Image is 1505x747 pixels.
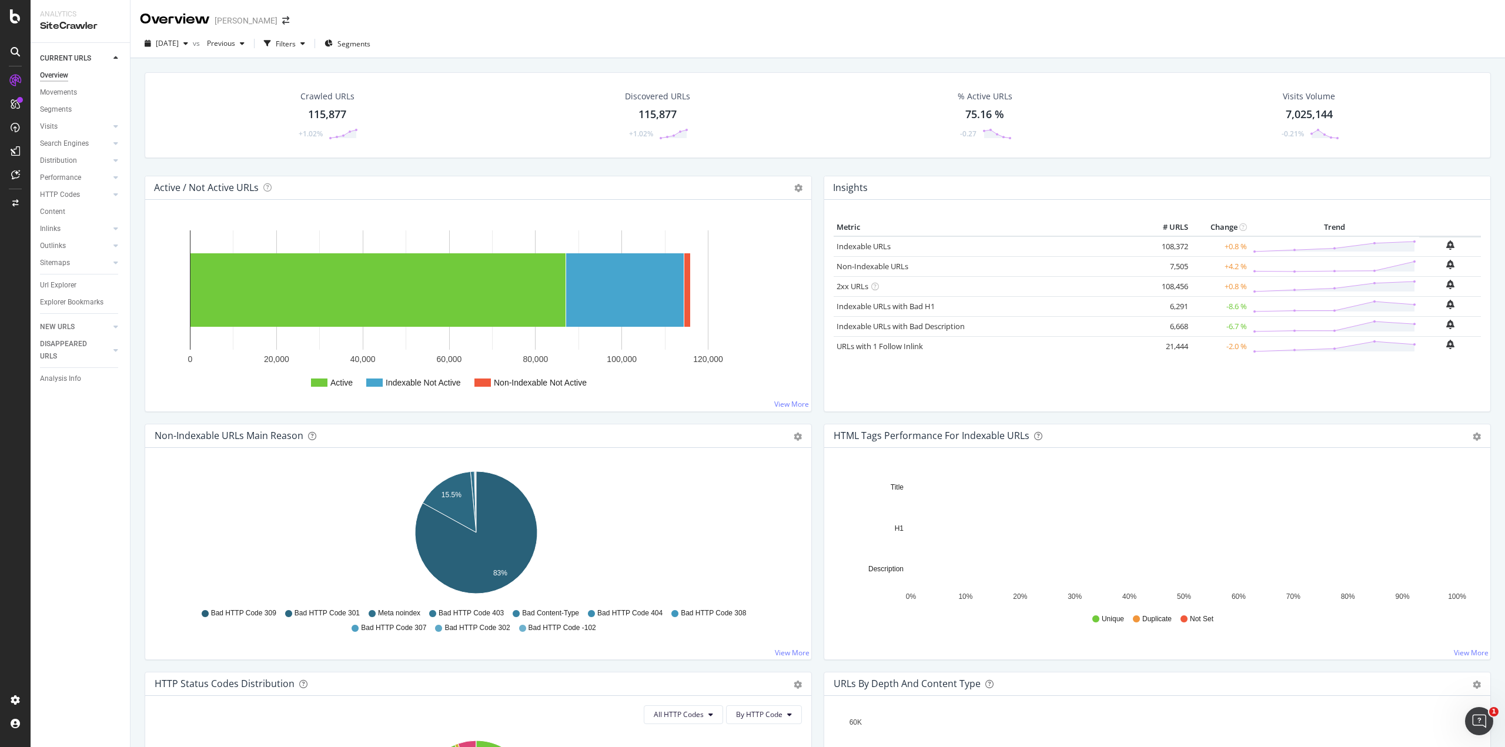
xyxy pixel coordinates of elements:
[644,705,723,724] button: All HTTP Codes
[1068,592,1082,601] text: 30%
[629,129,653,139] div: +1.02%
[40,103,72,116] div: Segments
[1341,592,1355,601] text: 80%
[1473,681,1481,689] div: gear
[202,38,235,48] span: Previous
[1122,592,1136,601] text: 40%
[40,86,77,99] div: Movements
[40,206,65,218] div: Content
[154,180,259,196] h4: Active / Not Active URLs
[40,120,58,133] div: Visits
[774,399,809,409] a: View More
[654,709,704,719] span: All HTTP Codes
[1142,614,1172,624] span: Duplicate
[834,430,1029,441] div: HTML Tags Performance for Indexable URLs
[337,39,370,49] span: Segments
[1282,129,1304,139] div: -0.21%
[895,524,904,532] text: H1
[1144,236,1191,257] td: 108,372
[1446,240,1454,250] div: bell-plus
[40,373,81,385] div: Analysis Info
[442,491,461,499] text: 15.5%
[1446,320,1454,329] div: bell-plus
[40,138,89,150] div: Search Engines
[493,569,507,577] text: 83%
[155,467,798,603] svg: A chart.
[837,241,891,252] a: Indexable URLs
[523,354,548,364] text: 80,000
[40,223,61,235] div: Inlinks
[40,69,122,82] a: Overview
[40,257,110,269] a: Sitemaps
[958,592,972,601] text: 10%
[211,608,276,618] span: Bad HTTP Code 309
[494,378,587,387] text: Non-Indexable Not Active
[1473,433,1481,441] div: gear
[529,623,596,633] span: Bad HTTP Code -102
[202,34,249,53] button: Previous
[259,34,310,53] button: Filters
[350,354,376,364] text: 40,000
[960,129,976,139] div: -0.27
[1396,592,1410,601] text: 90%
[1465,707,1493,735] iframe: Intercom live chat
[1013,592,1027,601] text: 20%
[444,623,510,633] span: Bad HTTP Code 302
[891,483,904,491] text: Title
[156,38,179,48] span: 2025 Sep. 15th
[299,129,323,139] div: +1.02%
[837,301,935,311] a: Indexable URLs with Bad H1
[775,648,810,658] a: View More
[40,279,122,292] a: Url Explorer
[40,155,110,167] a: Distribution
[40,321,75,333] div: NEW URLS
[1286,107,1333,122] div: 7,025,144
[155,219,802,402] svg: A chart.
[1232,592,1246,601] text: 60%
[40,296,103,309] div: Explorer Bookmarks
[1446,340,1454,349] div: bell-plus
[794,184,802,192] i: Options
[833,180,868,196] h4: Insights
[188,354,193,364] text: 0
[958,91,1012,102] div: % Active URLs
[140,9,210,29] div: Overview
[264,354,289,364] text: 20,000
[597,608,663,618] span: Bad HTTP Code 404
[794,433,802,441] div: gear
[1144,336,1191,356] td: 21,444
[40,189,80,201] div: HTTP Codes
[837,341,923,351] a: URLs with 1 Follow Inlink
[1177,592,1191,601] text: 50%
[40,223,110,235] a: Inlinks
[522,608,579,618] span: Bad Content-Type
[834,467,1477,603] svg: A chart.
[1191,256,1250,276] td: +4.2 %
[308,107,346,122] div: 115,877
[40,86,122,99] a: Movements
[607,354,637,364] text: 100,000
[40,52,110,65] a: CURRENT URLS
[437,354,462,364] text: 60,000
[320,34,375,53] button: Segments
[330,378,353,387] text: Active
[1190,614,1213,624] span: Not Set
[40,240,110,252] a: Outlinks
[726,705,802,724] button: By HTTP Code
[282,16,289,25] div: arrow-right-arrow-left
[1446,300,1454,309] div: bell-plus
[834,219,1144,236] th: Metric
[1454,648,1489,658] a: View More
[1250,219,1419,236] th: Trend
[1144,316,1191,336] td: 6,668
[155,678,295,689] div: HTTP Status Codes Distribution
[40,189,110,201] a: HTTP Codes
[1191,336,1250,356] td: -2.0 %
[1283,91,1335,102] div: Visits Volume
[837,321,965,331] a: Indexable URLs with Bad Description
[40,338,99,363] div: DISAPPEARED URLS
[736,709,782,719] span: By HTTP Code
[40,321,110,333] a: NEW URLS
